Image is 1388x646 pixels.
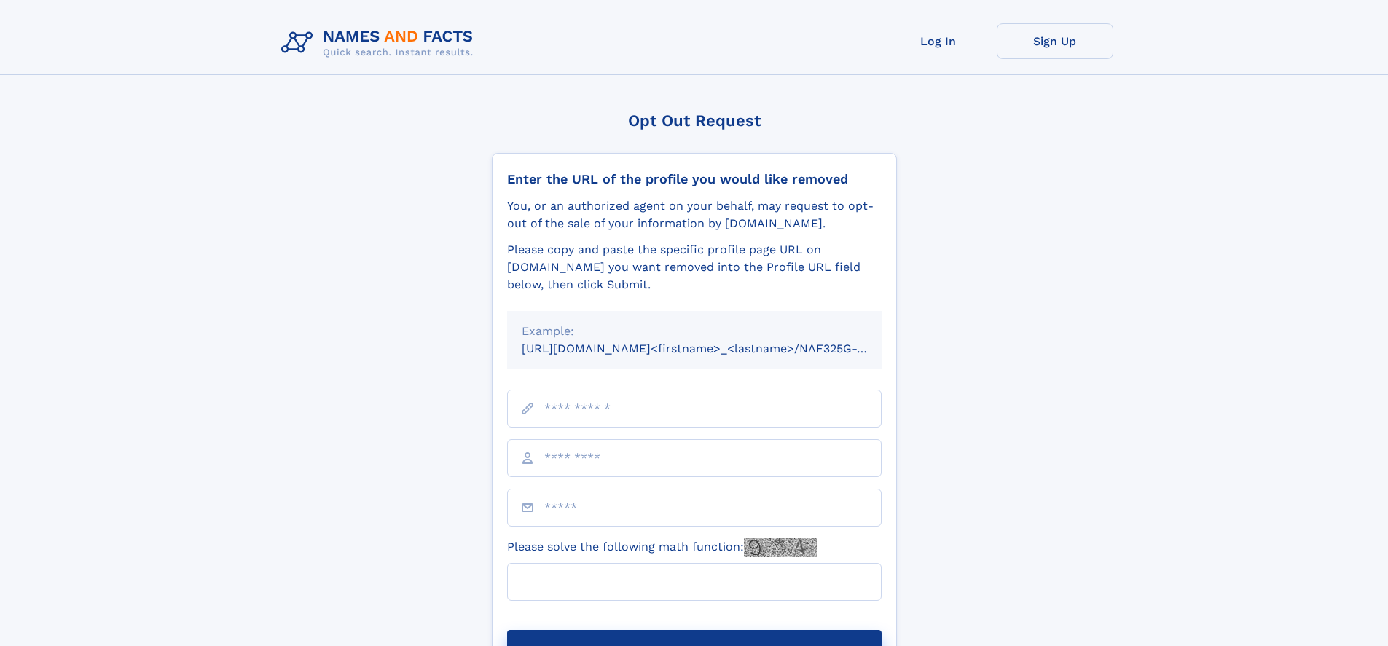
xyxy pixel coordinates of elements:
[522,342,909,355] small: [URL][DOMAIN_NAME]<firstname>_<lastname>/NAF325G-xxxxxxxx
[507,241,882,294] div: Please copy and paste the specific profile page URL on [DOMAIN_NAME] you want removed into the Pr...
[507,197,882,232] div: You, or an authorized agent on your behalf, may request to opt-out of the sale of your informatio...
[880,23,997,59] a: Log In
[522,323,867,340] div: Example:
[492,111,897,130] div: Opt Out Request
[275,23,485,63] img: Logo Names and Facts
[997,23,1113,59] a: Sign Up
[507,171,882,187] div: Enter the URL of the profile you would like removed
[507,538,817,557] label: Please solve the following math function:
